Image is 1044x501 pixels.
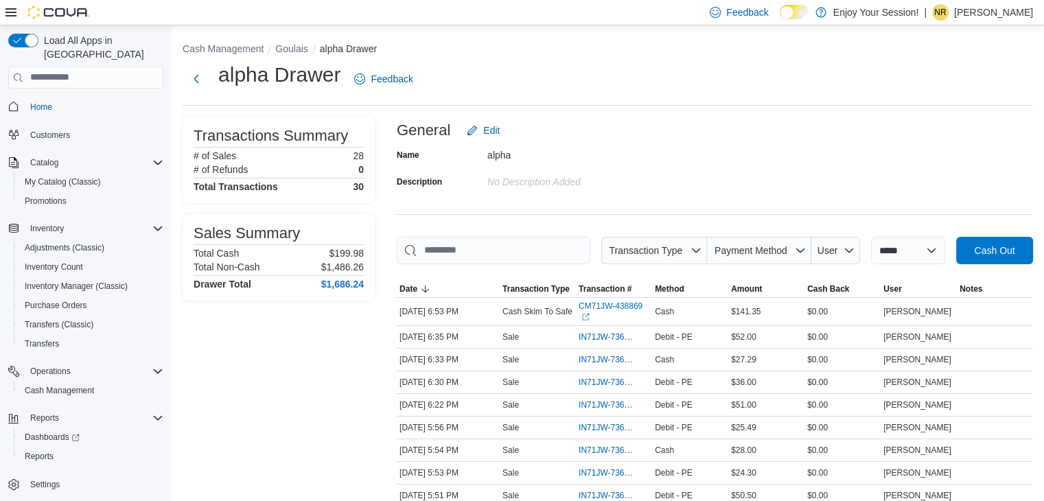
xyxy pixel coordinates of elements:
[25,154,163,171] span: Catalog
[25,319,93,330] span: Transfers (Classic)
[579,422,636,433] span: IN71JW-7365825
[30,366,71,377] span: Operations
[194,279,251,290] h4: Drawer Total
[579,329,649,345] button: IN71JW-7366092
[817,245,838,256] span: User
[194,181,278,192] h4: Total Transactions
[321,279,364,290] h4: $1,686.24
[320,43,377,54] button: alpha Drawer
[30,479,60,490] span: Settings
[502,306,572,317] p: Cash Skim To Safe
[500,281,576,297] button: Transaction Type
[731,445,756,456] span: $28.00
[3,219,169,238] button: Inventory
[731,377,756,388] span: $36.00
[655,377,693,388] span: Debit - PE
[804,397,881,413] div: $0.00
[655,422,693,433] span: Debit - PE
[25,242,104,253] span: Adjustments (Classic)
[397,351,500,368] div: [DATE] 6:33 PM
[502,490,519,501] p: Sale
[19,297,163,314] span: Purchase Orders
[3,362,169,381] button: Operations
[19,297,93,314] a: Purchase Orders
[502,283,570,294] span: Transaction Type
[14,315,169,334] button: Transfers (Classic)
[731,306,761,317] span: $141.35
[579,374,649,391] button: IN71JW-7366065
[804,329,881,345] div: $0.00
[397,281,500,297] button: Date
[194,225,300,242] h3: Sales Summary
[397,419,500,436] div: [DATE] 5:56 PM
[397,442,500,458] div: [DATE] 5:54 PM
[655,331,693,342] span: Debit - PE
[883,331,951,342] span: [PERSON_NAME]
[25,432,80,443] span: Dashboards
[25,451,54,462] span: Reports
[397,237,590,264] input: This is a search bar. As you type, the results lower in the page will automatically filter.
[19,240,110,256] a: Adjustments (Classic)
[329,248,364,259] p: $199.98
[655,399,693,410] span: Debit - PE
[487,144,671,161] div: alpha
[581,313,590,321] svg: External link
[579,351,649,368] button: IN71JW-7366079
[30,102,52,113] span: Home
[30,157,58,168] span: Catalog
[27,5,89,19] img: Cova
[601,237,707,264] button: Transaction Type
[579,377,636,388] span: IN71JW-7366065
[25,363,76,380] button: Operations
[579,445,636,456] span: IN71JW-7365810
[25,476,65,493] a: Settings
[25,410,65,426] button: Reports
[25,220,163,237] span: Inventory
[397,303,500,320] div: [DATE] 6:53 PM
[25,476,163,493] span: Settings
[804,351,881,368] div: $0.00
[14,296,169,315] button: Purchase Orders
[579,465,649,481] button: IN71JW-7365798
[349,65,418,93] a: Feedback
[731,331,756,342] span: $52.00
[883,377,951,388] span: [PERSON_NAME]
[14,191,169,211] button: Promotions
[731,399,756,410] span: $51.00
[579,283,631,294] span: Transaction #
[25,127,76,143] a: Customers
[960,283,982,294] span: Notes
[19,336,65,352] a: Transfers
[194,248,239,259] h6: Total Cash
[707,237,811,264] button: Payment Method
[183,42,1033,58] nav: An example of EuiBreadcrumbs
[780,19,780,20] span: Dark Mode
[19,174,163,190] span: My Catalog (Classic)
[30,412,59,423] span: Reports
[397,122,450,139] h3: General
[25,126,163,143] span: Customers
[218,61,340,89] h1: alpha Drawer
[579,331,636,342] span: IN71JW-7366092
[19,278,133,294] a: Inventory Manager (Classic)
[19,316,99,333] a: Transfers (Classic)
[25,98,163,115] span: Home
[3,408,169,428] button: Reports
[833,4,919,21] p: Enjoy Your Session!
[502,354,519,365] p: Sale
[655,467,693,478] span: Debit - PE
[655,490,693,501] span: Debit - PE
[881,281,957,297] button: User
[321,261,364,272] p: $1,486.26
[3,97,169,117] button: Home
[353,181,364,192] h4: 30
[183,43,264,54] button: Cash Management
[731,283,762,294] span: Amount
[371,72,413,86] span: Feedback
[715,245,787,256] span: Payment Method
[804,374,881,391] div: $0.00
[956,237,1033,264] button: Cash Out
[183,65,210,93] button: Next
[19,448,163,465] span: Reports
[655,283,684,294] span: Method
